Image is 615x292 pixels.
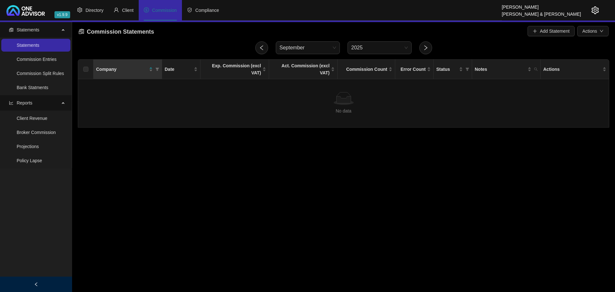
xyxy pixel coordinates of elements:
[17,43,39,48] a: Statements
[17,130,56,135] a: Broker Commission
[154,64,160,74] span: filter
[122,8,134,13] span: Client
[577,26,609,36] button: Actionsdown
[162,60,201,79] th: Date
[17,71,64,76] a: Commission Split Rules
[17,100,32,105] span: Reports
[6,5,45,16] img: 2df55531c6924b55f21c4cf5d4484680-logo-light.svg
[77,7,82,13] span: setting
[534,67,538,71] span: search
[582,28,597,35] span: Actions
[17,57,56,62] a: Commission Entries
[201,60,269,79] th: Exp. Commission (excl VAT)
[152,8,177,13] span: Commission
[17,158,42,163] a: Policy Lapse
[87,29,154,35] span: Commission Statements
[436,66,458,73] span: Status
[17,116,47,121] a: Client Revenue
[165,66,193,73] span: Date
[83,107,604,114] div: No data
[395,60,434,79] th: Error Count
[86,8,103,13] span: Directory
[280,42,336,54] span: September
[541,60,609,79] th: Actions
[187,7,192,13] span: safety
[144,7,149,13] span: dollar
[96,66,148,73] span: Company
[17,144,39,149] a: Projections
[17,27,39,32] span: Statements
[540,28,570,35] span: Add Statement
[34,282,38,287] span: left
[9,28,13,32] span: reconciliation
[259,45,265,51] span: left
[195,8,219,13] span: Compliance
[591,6,599,14] span: setting
[269,60,338,79] th: Act. Commission (excl VAT)
[528,26,575,36] button: Add Statement
[340,66,387,73] span: Commission Count
[423,45,429,51] span: right
[434,60,472,79] th: Status
[114,7,119,13] span: user
[502,9,581,16] div: [PERSON_NAME] & [PERSON_NAME]
[9,101,13,105] span: line-chart
[203,62,261,76] span: Exp. Commission (excl VAT)
[502,2,581,9] div: [PERSON_NAME]
[533,29,537,33] span: plus
[465,67,469,71] span: filter
[398,66,426,73] span: Error Count
[600,29,603,33] span: down
[464,64,471,74] span: filter
[78,29,84,34] span: reconciliation
[155,67,159,71] span: filter
[543,66,601,73] span: Actions
[351,42,408,54] span: 2025
[17,85,48,90] a: Bank Statments
[54,11,70,18] span: v1.9.9
[338,60,395,79] th: Commission Count
[533,64,539,74] span: search
[475,66,526,73] span: Notes
[472,60,541,79] th: Notes
[272,62,330,76] span: Act. Commission (excl VAT)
